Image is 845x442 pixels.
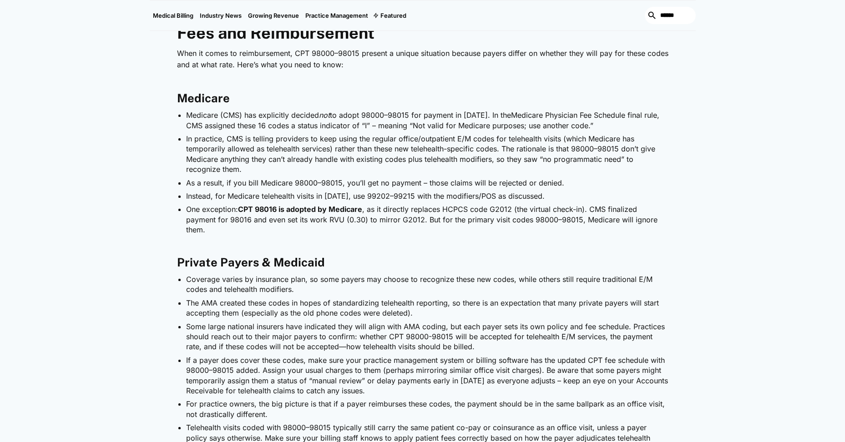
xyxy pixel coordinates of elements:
li: Instead, for Medicare telehealth visits in [DATE], use 99202–99215 with the modifiers/POS as disc... [186,191,668,201]
strong: CPT 98016 is adopted by Medicare [238,205,362,214]
li: The AMA created these codes in hopes of standardizing telehealth reporting, so there is an expect... [186,298,668,318]
li: One exception: , as it directly replaces HCPCS code G2012 (the virtual check-in). CMS finalized p... [186,204,668,235]
li: As a result, if you bill Medicare 98000–98015, you’ll get no payment – those claims will be rejec... [186,178,668,188]
em: not [319,110,330,120]
a: Growing Revenue [245,0,302,30]
strong: Private Payers & Medicaid [177,256,325,269]
li: If a payer does cover these codes, make sure your practice management system or billing software ... [186,355,668,396]
p: ‍ [177,75,668,87]
div: Featured [371,0,410,30]
a: Medicare Physician Fee Schedule final rule [511,110,657,120]
strong: Fees and Reimbursement [177,23,374,42]
li: For practice owners, the big picture is that if a payer reimburses these codes, the payment shoul... [186,399,668,419]
strong: Medicare [177,91,230,105]
a: Industry News [197,0,245,30]
li: Medicare (CMS) has explicitly decided to adopt 98000–98015 for payment in [DATE]. In the , CMS as... [186,110,668,131]
div: Featured [380,12,406,19]
li: In practice, CMS is telling providers to keep using the regular office/outpatient E/M codes for t... [186,134,668,175]
a: Medical Billing [150,0,197,30]
p: ‍ [177,240,668,251]
p: When it comes to reimbursement, CPT 98000–98015 present a unique situation because payers differ ... [177,48,668,71]
a: Practice Management [302,0,371,30]
li: Some large national insurers have indicated they will align with AMA coding, but each payer sets ... [186,321,668,352]
li: Coverage varies by insurance plan, so some payers may choose to recognize these new codes, while ... [186,274,668,295]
